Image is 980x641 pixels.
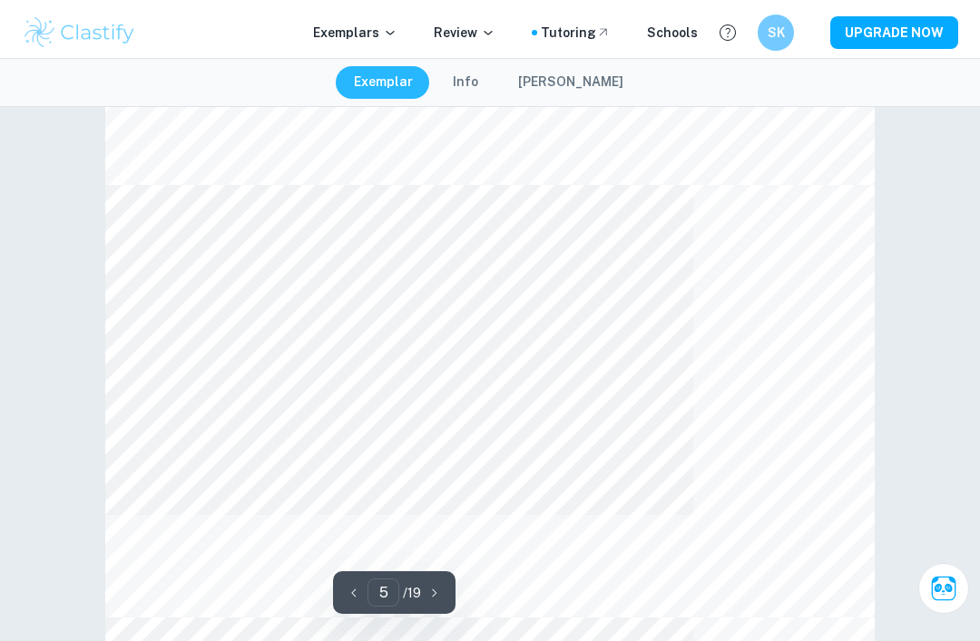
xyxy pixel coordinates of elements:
[403,583,421,603] p: / 19
[313,23,397,43] p: Exemplars
[500,66,642,99] button: [PERSON_NAME]
[434,23,495,43] p: Review
[336,66,431,99] button: Exemplar
[918,563,969,614] button: Ask Clai
[712,17,743,48] button: Help and Feedback
[647,23,698,43] a: Schools
[541,23,611,43] a: Tutoring
[435,66,496,99] button: Info
[758,15,794,51] button: SK
[830,16,958,49] button: UPGRADE NOW
[766,23,787,43] h6: SK
[22,15,137,51] img: Clastify logo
